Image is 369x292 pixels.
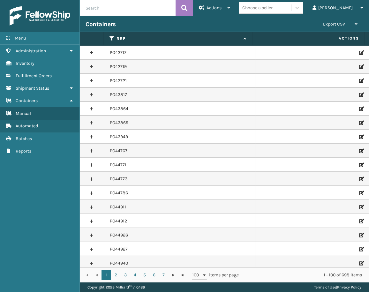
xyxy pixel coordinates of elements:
[192,272,202,278] span: 100
[110,218,127,224] a: PO44912
[110,64,127,70] a: PO42719
[110,260,128,266] a: PO44940
[337,285,361,289] a: Privacy Policy
[16,123,38,129] span: Automated
[111,270,121,280] a: 2
[242,4,273,11] div: Choose a seller
[359,205,363,209] i: Edit
[110,176,127,182] a: PO44773
[102,270,111,280] a: 1
[110,246,128,252] a: PO44927
[359,247,363,251] i: Edit
[16,148,31,154] span: Reports
[180,273,185,278] span: Go to the last page
[110,232,128,238] a: PO44926
[359,233,363,237] i: Edit
[16,48,46,54] span: Administration
[110,190,128,196] a: PO44786
[140,270,149,280] a: 5
[110,134,128,140] a: PO43949
[359,107,363,111] i: Edit
[178,270,188,280] a: Go to the last page
[16,61,34,66] span: Inventory
[207,5,222,11] span: Actions
[16,111,31,116] span: Manual
[110,162,126,168] a: PO44771
[359,121,363,125] i: Edit
[248,272,362,278] div: 1 - 100 of 698 items
[169,270,178,280] a: Go to the next page
[359,177,363,181] i: Edit
[359,64,363,69] i: Edit
[359,191,363,195] i: Edit
[10,6,70,26] img: logo
[117,36,240,41] label: Ref
[359,79,363,83] i: Edit
[359,261,363,266] i: Edit
[149,270,159,280] a: 6
[16,98,38,103] span: Containers
[359,149,363,153] i: Edit
[16,136,32,141] span: Batches
[323,21,345,27] span: Export CSV
[359,163,363,167] i: Edit
[314,282,361,292] div: |
[87,282,145,292] p: Copyright 2023 Milliard™ v 1.0.186
[171,273,176,278] span: Go to the next page
[359,135,363,139] i: Edit
[314,285,336,289] a: Terms of Use
[359,93,363,97] i: Edit
[110,148,127,154] a: PO44767
[86,20,116,28] h3: Containers
[110,78,127,84] a: PO42721
[110,49,126,56] a: PO42717
[121,270,130,280] a: 3
[16,73,52,79] span: Fulfillment Orders
[110,120,128,126] a: PO43865
[16,86,49,91] span: Shipment Status
[110,106,128,112] a: PO43864
[110,92,127,98] a: PO43817
[110,204,126,210] a: PO44911
[130,270,140,280] a: 4
[255,33,363,44] span: Actions
[359,50,363,55] i: Edit
[359,219,363,223] i: Edit
[192,270,239,280] span: items per page
[159,270,169,280] a: 7
[15,35,26,41] span: Menu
